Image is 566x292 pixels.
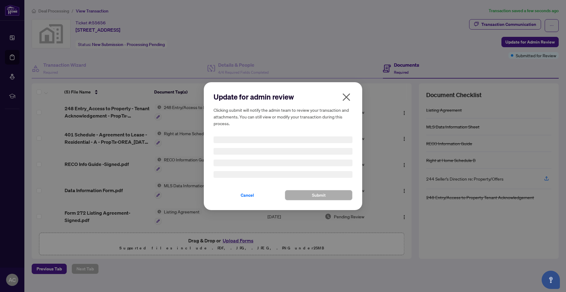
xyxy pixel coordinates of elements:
span: Cancel [241,190,254,200]
button: Open asap [542,271,560,289]
h2: Update for admin review [214,92,352,102]
button: Submit [285,190,352,200]
button: Cancel [214,190,281,200]
span: close [341,92,351,102]
h5: Clicking submit will notify the admin team to review your transaction and attachments. You can st... [214,107,352,127]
